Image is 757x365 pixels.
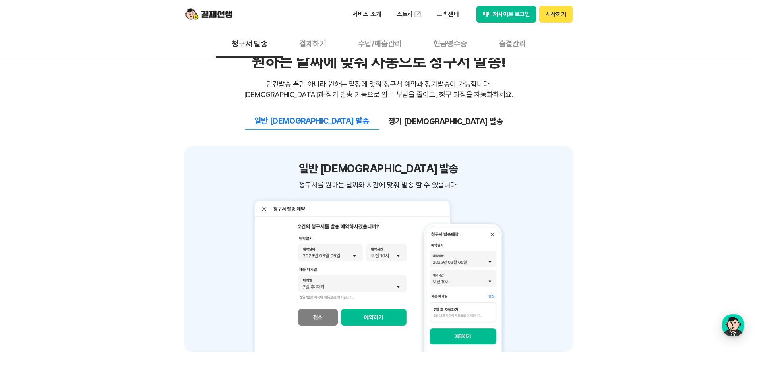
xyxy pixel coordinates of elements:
button: 시작하기 [539,6,572,23]
a: 대화 [52,252,103,272]
p: 고객센터 [431,7,464,21]
div: 원하는 날짜에 맞춰 자동으로 청구서 발송! [252,52,505,71]
img: 외부 도메인 오픈 [414,10,422,18]
button: 수납/매출관리 [342,29,417,58]
span: 대화 [73,264,82,270]
h3: 일반 [DEMOGRAPHIC_DATA] 발송 [299,162,458,175]
button: 출결관리 [483,29,542,58]
div: 단건발송 뿐만 아니라 원하는 일정에 맞춰 청구서 예약과 정기발송이 가능합니다. [DEMOGRAPHIC_DATA]과 정기 발송 기능으로 업무 부담을 줄이고, 청구 과정을 자동화... [244,79,513,100]
button: 결제하기 [283,29,342,58]
button: 현금영수증 [417,29,483,58]
a: 홈 [2,252,52,272]
button: 청구서 발송 [216,29,283,58]
button: 매니저사이트 로그인 [476,6,536,23]
span: 홈 [25,264,30,270]
img: logo [185,7,232,22]
p: 서비스 소개 [347,7,387,21]
span: 설정 [123,264,132,270]
button: 일반 [DEMOGRAPHIC_DATA] 발송 [245,112,379,130]
span: 청구서를 원하는 날짜와 시간에 맞춰 발송 할 수 있습니다. [299,180,458,190]
a: 스토리 [391,6,428,22]
a: 설정 [103,252,153,272]
img: 일반 예약 발송 [251,195,507,352]
button: 정기 [DEMOGRAPHIC_DATA] 발송 [379,113,513,129]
